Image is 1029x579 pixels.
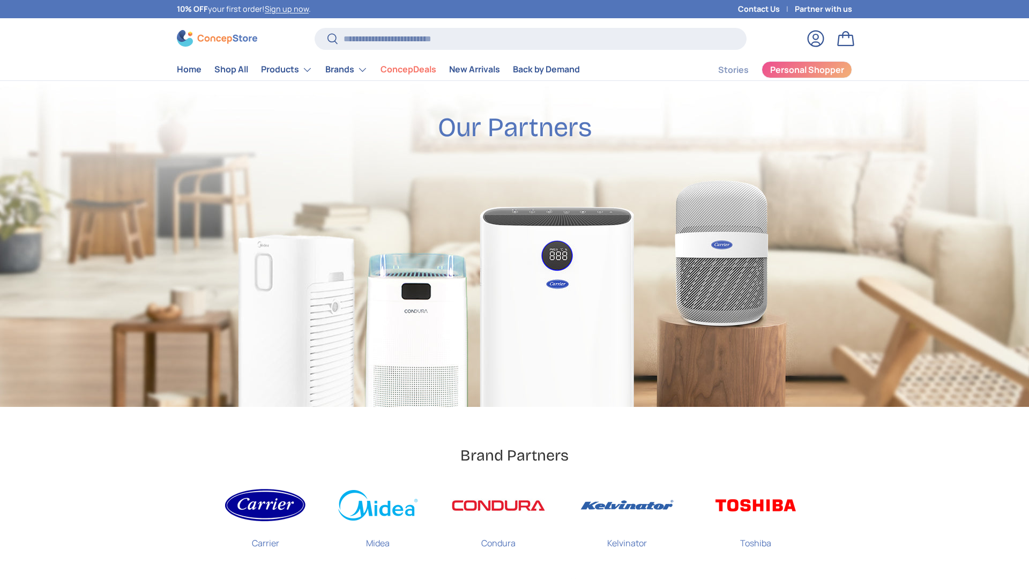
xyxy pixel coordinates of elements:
[740,528,771,550] p: Toshiba
[177,59,580,80] nav: Primary
[738,3,795,15] a: Contact Us
[381,59,436,80] a: ConcepDeals
[718,60,749,80] a: Stories
[177,4,208,14] strong: 10% OFF
[214,59,248,80] a: Shop All
[481,528,516,550] p: Condura
[460,446,569,465] h2: Brand Partners
[255,59,319,80] summary: Products
[795,3,852,15] a: Partner with us
[177,3,311,15] p: your first order! .
[707,482,804,558] a: Toshiba
[177,59,202,80] a: Home
[513,59,580,80] a: Back by Demand
[692,59,852,80] nav: Secondary
[325,59,368,80] a: Brands
[449,59,500,80] a: New Arrivals
[177,30,257,47] img: ConcepStore
[261,59,312,80] a: Products
[770,65,844,74] span: Personal Shopper
[338,482,418,558] a: Midea
[450,482,547,558] a: Condura
[319,59,374,80] summary: Brands
[366,528,390,550] p: Midea
[265,4,309,14] a: Sign up now
[225,482,305,558] a: Carrier
[762,61,852,78] a: Personal Shopper
[252,528,279,550] p: Carrier
[607,528,647,550] p: Kelvinator
[579,482,675,558] a: Kelvinator
[438,111,592,144] h2: Our Partners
